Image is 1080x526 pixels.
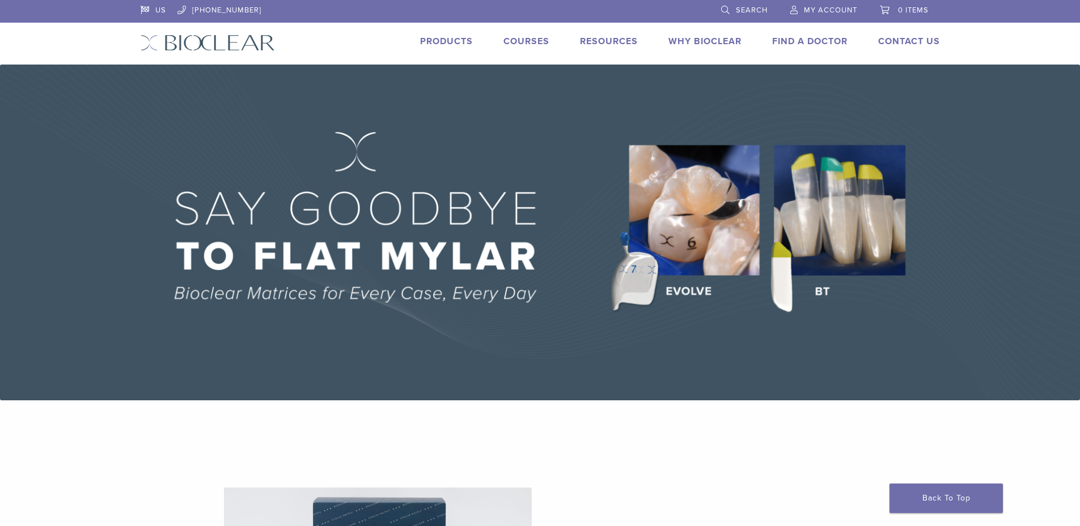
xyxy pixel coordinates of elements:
[890,484,1003,513] a: Back To Top
[878,36,940,47] a: Contact Us
[141,35,275,51] img: Bioclear
[898,6,929,15] span: 0 items
[772,36,848,47] a: Find A Doctor
[804,6,857,15] span: My Account
[503,36,549,47] a: Courses
[420,36,473,47] a: Products
[580,36,638,47] a: Resources
[668,36,742,47] a: Why Bioclear
[736,6,768,15] span: Search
